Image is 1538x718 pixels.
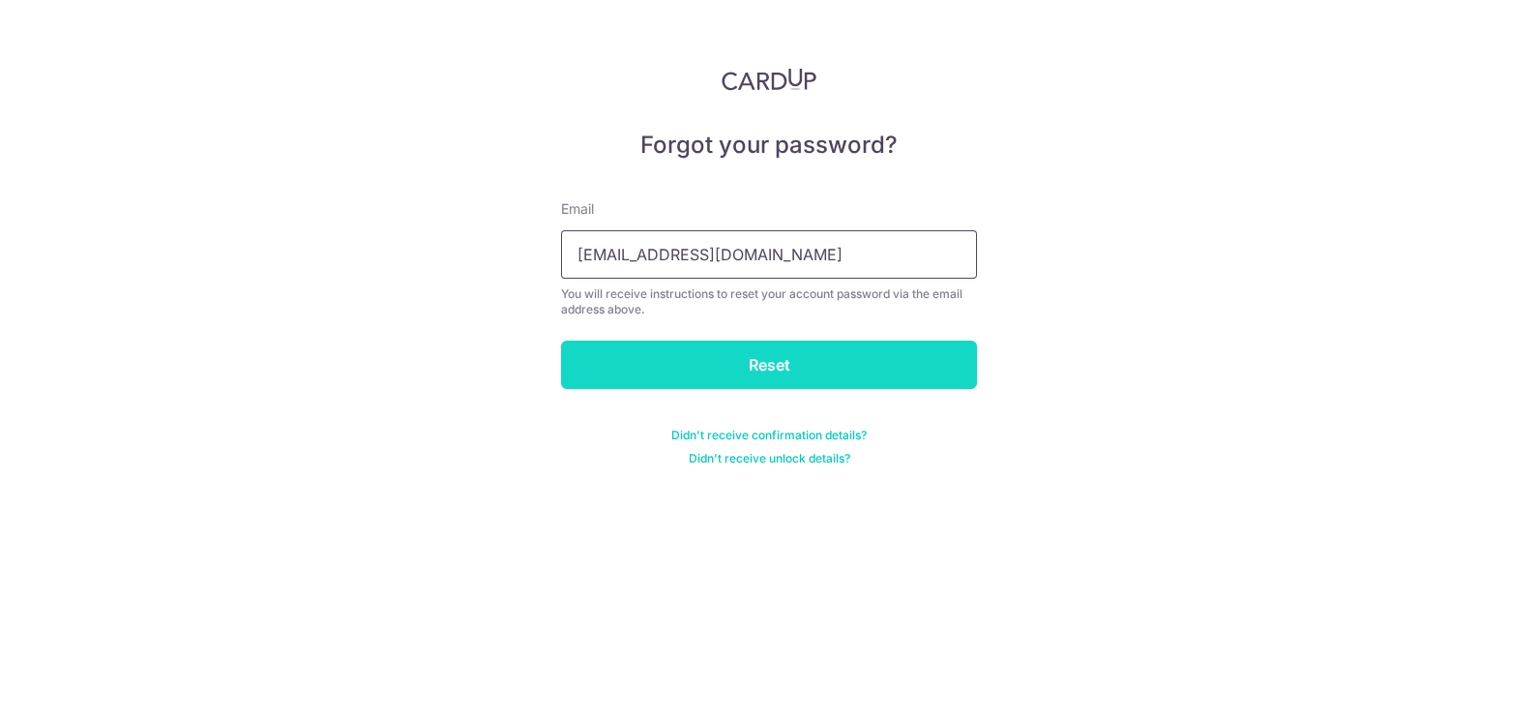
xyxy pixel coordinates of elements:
[689,451,850,466] a: Didn't receive unlock details?
[561,199,594,219] label: Email
[671,428,867,443] a: Didn't receive confirmation details?
[722,68,816,91] img: CardUp Logo
[561,286,977,317] div: You will receive instructions to reset your account password via the email address above.
[561,130,977,161] h5: Forgot your password?
[561,230,977,279] input: Enter your Email
[561,341,977,389] input: Reset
